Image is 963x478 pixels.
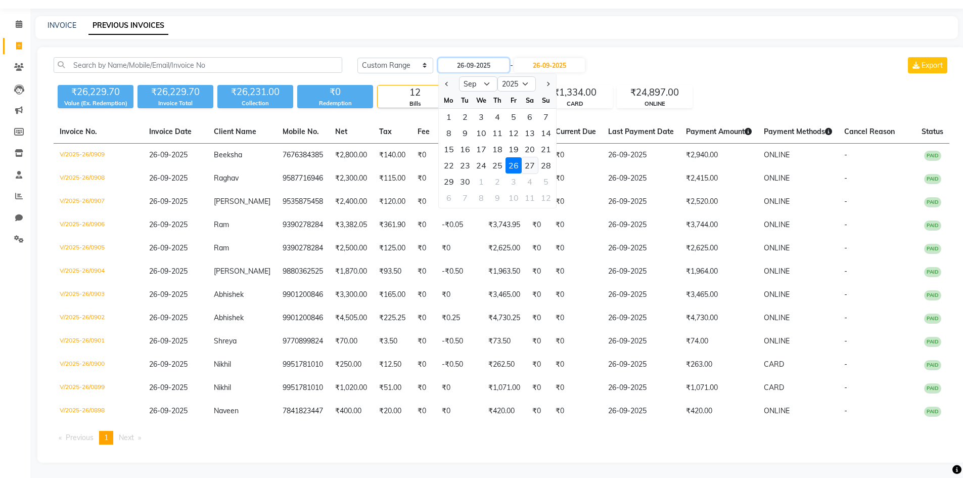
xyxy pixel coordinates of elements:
[489,173,506,190] div: 2
[538,157,554,173] div: 28
[506,141,522,157] div: 19
[329,144,373,167] td: ₹2,800.00
[924,151,941,161] span: PAID
[473,109,489,125] div: 3
[489,157,506,173] div: Thursday, September 25, 2025
[277,237,329,260] td: 9390278284
[522,157,538,173] div: Saturday, September 27, 2025
[844,220,847,229] span: -
[924,244,941,254] span: PAID
[149,243,188,252] span: 26-09-2025
[54,330,143,353] td: V/2025-26/0901
[54,260,143,283] td: V/2025-26/0904
[457,173,473,190] div: 30
[54,237,143,260] td: V/2025-26/0905
[844,267,847,276] span: -
[922,61,943,70] span: Export
[441,173,457,190] div: 29
[506,141,522,157] div: Friday, September 19, 2025
[482,260,526,283] td: ₹1,963.50
[537,85,612,100] div: ₹1,334.00
[549,353,602,376] td: ₹0
[436,144,482,167] td: ₹0
[680,260,758,283] td: ₹1,964.00
[526,307,549,330] td: ₹0
[506,92,522,108] div: Fr
[510,60,513,71] span: -
[277,167,329,190] td: 9587716946
[457,157,473,173] div: Tuesday, September 23, 2025
[335,127,347,136] span: Net
[482,353,526,376] td: ₹262.50
[680,190,758,213] td: ₹2,520.00
[329,190,373,213] td: ₹2,400.00
[329,260,373,283] td: ₹1,870.00
[411,376,436,400] td: ₹0
[522,141,538,157] div: Saturday, September 20, 2025
[602,260,680,283] td: 26-09-2025
[506,125,522,141] div: Friday, September 12, 2025
[60,127,97,136] span: Invoice No.
[214,150,242,159] span: Beeksha
[411,260,436,283] td: ₹0
[378,100,452,108] div: Bills
[329,237,373,260] td: ₹2,500.00
[680,283,758,307] td: ₹3,465.00
[277,376,329,400] td: 9951781010
[457,109,473,125] div: Tuesday, September 2, 2025
[924,314,941,324] span: PAID
[538,92,554,108] div: Su
[411,167,436,190] td: ₹0
[436,283,482,307] td: ₹0
[88,17,168,35] a: PREVIOUS INVOICES
[373,190,411,213] td: ₹120.00
[489,141,506,157] div: 18
[482,283,526,307] td: ₹3,465.00
[522,173,538,190] div: 4
[497,76,536,92] select: Select year
[457,125,473,141] div: Tuesday, September 9, 2025
[680,307,758,330] td: ₹4,730.00
[924,221,941,231] span: PAID
[844,360,847,369] span: -
[411,283,436,307] td: ₹0
[549,330,602,353] td: ₹0
[473,157,489,173] div: Wednesday, September 24, 2025
[473,109,489,125] div: Wednesday, September 3, 2025
[329,353,373,376] td: ₹250.00
[214,290,244,299] span: Abhishek
[214,267,270,276] span: [PERSON_NAME]
[48,21,76,30] a: INVOICE
[149,313,188,322] span: 26-09-2025
[277,307,329,330] td: 9901200846
[214,173,239,183] span: Raghav
[283,127,319,136] span: Mobile No.
[473,141,489,157] div: Wednesday, September 17, 2025
[538,173,554,190] div: 5
[436,190,482,213] td: ₹0
[441,125,457,141] div: Monday, September 8, 2025
[617,100,692,108] div: ONLINE
[149,197,188,206] span: 26-09-2025
[473,173,489,190] div: 1
[522,190,538,206] div: Saturday, October 11, 2025
[764,127,832,136] span: Payment Methods
[373,307,411,330] td: ₹225.25
[457,141,473,157] div: Tuesday, September 16, 2025
[277,330,329,353] td: 9770899824
[924,383,941,394] span: PAID
[538,190,554,206] div: 12
[149,290,188,299] span: 26-09-2025
[436,353,482,376] td: -₹0.50
[764,267,790,276] span: ONLINE
[686,127,752,136] span: Payment Amount
[54,144,143,167] td: V/2025-26/0909
[411,307,436,330] td: ₹0
[214,220,229,229] span: Ram
[214,336,237,345] span: Shreya
[214,197,270,206] span: [PERSON_NAME]
[54,190,143,213] td: V/2025-26/0907
[844,150,847,159] span: -
[329,330,373,353] td: ₹70.00
[526,283,549,307] td: ₹0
